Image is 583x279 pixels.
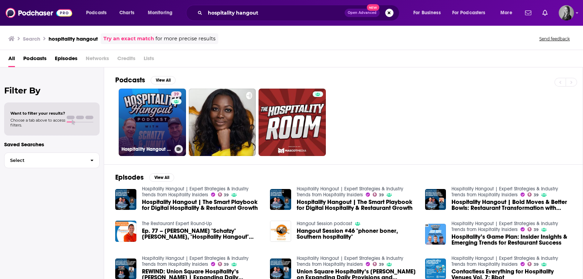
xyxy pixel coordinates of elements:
a: Hospitality Hangout | The Smart Playbook for Digital Hospitality & Restaurant Growth [142,199,262,211]
span: Want to filter your results? [10,111,65,116]
span: Lists [144,53,154,67]
h2: Filter By [4,85,100,96]
a: Hospitality Hangout | Expert Strategies & Industry Trends from Hospitality Insiders [142,186,248,198]
a: Episodes [55,53,77,67]
span: 39 [534,228,539,231]
img: Ep. 77 – Michael "Schatzy" Schatzberg, "Hospitality Hangout" Podcast Host [115,221,136,242]
img: Hospitality Hangout | The Smart Playbook for Digital Hospitality & Restaurant Growth [270,189,291,210]
a: PodcastsView All [115,76,176,84]
a: 39 [527,262,539,266]
a: Podcasts [23,53,47,67]
a: Show notifications dropdown [522,7,534,19]
button: Open AdvancedNew [345,9,380,17]
span: 39 [174,91,179,98]
span: For Podcasters [452,8,485,18]
span: For Business [413,8,441,18]
h3: hospitality hangout [49,35,98,42]
a: 39 [527,227,539,231]
h3: Search [23,35,40,42]
a: Hospitality Hangout | Bold Moves & Better Bowls: Restaurant Transformation with WOWorks CEO Kelly... [451,199,572,211]
button: View All [151,76,176,84]
a: Ep. 77 – Michael "Schatzy" Schatzberg, "Hospitality Hangout" Podcast Host [142,228,262,240]
span: 39 [534,263,539,266]
span: Select [5,158,85,163]
span: 39 [224,194,229,197]
h2: Episodes [115,173,144,182]
button: open menu [496,7,521,18]
span: Networks [86,53,109,67]
button: open menu [408,7,449,18]
img: User Profile [559,5,574,20]
a: Show notifications dropdown [540,7,550,19]
button: open menu [448,7,496,18]
a: 39Hospitality Hangout | Expert Strategies & Industry Trends from Hospitality Insiders [119,89,186,156]
img: Hangout Session #46 "phoner boner, Southern hospitality" [270,221,291,242]
button: open menu [143,7,181,18]
span: 39 [379,263,384,266]
a: Hospitality Hangout | Expert Strategies & Industry Trends from Hospitality Insiders [297,186,403,198]
span: for more precise results [155,35,216,43]
h2: Podcasts [115,76,145,84]
span: Open Advanced [348,11,377,15]
img: Podchaser - Follow, Share and Rate Podcasts [6,6,72,19]
button: View All [149,173,174,182]
span: Monitoring [148,8,172,18]
span: New [367,4,379,11]
a: The Restaurant Expert Round-Up [142,221,212,227]
a: 39 [373,192,384,197]
img: Hospitality’s Game Plan: Insider Insights & Emerging Trends for Restaurant Success [425,224,446,245]
h3: Hospitality Hangout | Expert Strategies & Industry Trends from Hospitality Insiders [121,146,172,152]
p: Saved Searches [4,141,100,148]
a: Hangout Session #46 "phoner boner, Southern hospitality" [297,228,417,240]
a: All [8,53,15,67]
a: EpisodesView All [115,173,174,182]
span: Hospitality Hangout | Bold Moves & Better Bowls: Restaurant Transformation with WOWorks CEO [PERS... [451,199,572,211]
button: open menu [81,7,116,18]
span: Charts [119,8,134,18]
a: 39 [218,192,229,197]
a: Hospitality Hangout | The Smart Playbook for Digital Hospitality & Restaurant Growth [115,189,136,210]
span: Podcasts [86,8,107,18]
span: 39 [379,194,384,197]
span: 39 [534,194,539,197]
button: Show profile menu [559,5,574,20]
img: Hospitality Hangout | Bold Moves & Better Bowls: Restaurant Transformation with WOWorks CEO Kelly... [425,189,446,210]
a: Charts [115,7,138,18]
span: 39 [224,263,229,266]
a: Hospitality Hangout | Expert Strategies & Industry Trends from Hospitality Insiders [451,221,558,232]
span: Logged in as katieTBG [559,5,574,20]
button: Send feedback [537,36,572,42]
a: 39 [218,262,229,266]
a: 39 [171,91,181,97]
a: 39 [373,262,384,266]
input: Search podcasts, credits, & more... [205,7,345,18]
span: More [500,8,512,18]
div: Search podcasts, credits, & more... [193,5,406,21]
a: Hospitality’s Game Plan: Insider Insights & Emerging Trends for Restaurant Success [451,234,572,246]
a: Hospitality Hangout | Expert Strategies & Industry Trends from Hospitality Insiders [451,186,558,198]
span: Ep. 77 – [PERSON_NAME] "Schatzy" [PERSON_NAME], "Hospitality Hangout" Podcast Host [142,228,262,240]
a: Try an exact match [103,35,154,43]
a: Hospitality Hangout | Expert Strategies & Industry Trends from Hospitality Insiders [451,255,558,267]
a: 39 [527,192,539,197]
a: Hangout Session podcast [297,221,352,227]
a: Hospitality Hangout | The Smart Playbook for Digital Hospitality & Restaurant Growth [297,199,417,211]
button: Select [4,153,100,168]
a: Hospitality Hangout | Expert Strategies & Industry Trends from Hospitality Insiders [297,255,403,267]
span: Choose a tab above to access filters. [10,118,65,128]
a: Hospitality Hangout | Expert Strategies & Industry Trends from Hospitality Insiders [142,255,248,267]
span: Credits [117,53,135,67]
